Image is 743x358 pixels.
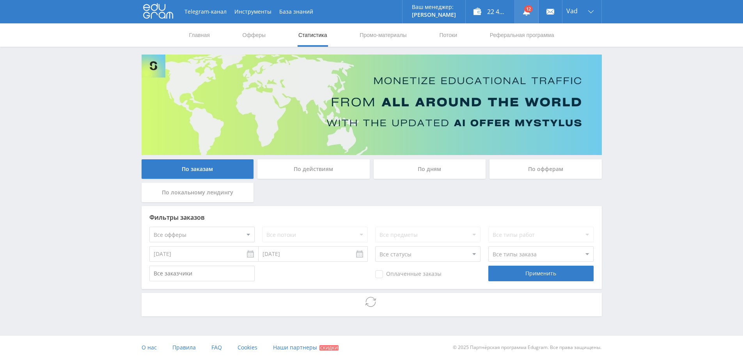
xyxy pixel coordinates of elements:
div: По дням [374,159,486,179]
a: Офферы [242,23,267,47]
span: Наши партнеры [273,344,317,351]
div: Фильтры заказов [149,214,594,221]
span: Скидки [319,345,339,351]
img: Banner [142,55,602,155]
a: Потоки [438,23,458,47]
div: По заказам [142,159,254,179]
p: Ваш менеджер: [412,4,456,10]
span: Оплаченные заказы [375,270,442,278]
a: Главная [188,23,211,47]
span: Vad [566,8,578,14]
p: [PERSON_NAME] [412,12,456,18]
a: Реферальная программа [489,23,555,47]
a: Промо-материалы [359,23,407,47]
span: FAQ [211,344,222,351]
span: Правила [172,344,196,351]
a: Статистика [298,23,328,47]
div: Применить [488,266,594,281]
span: О нас [142,344,157,351]
div: По действиям [257,159,370,179]
div: По локальному лендингу [142,183,254,202]
input: Все заказчики [149,266,255,281]
span: Cookies [238,344,257,351]
div: По офферам [489,159,602,179]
